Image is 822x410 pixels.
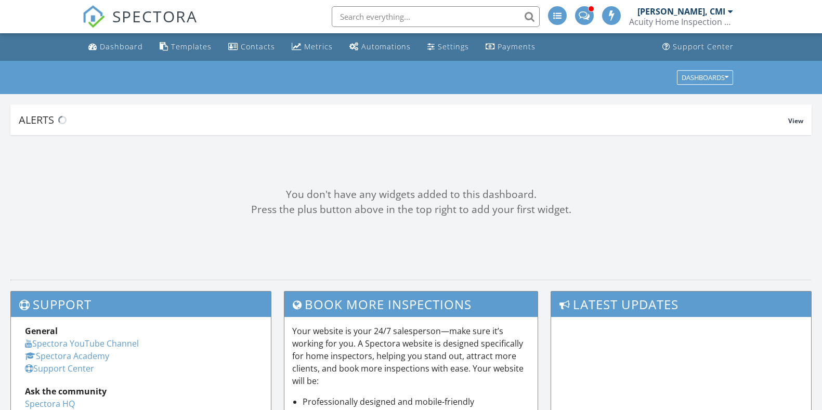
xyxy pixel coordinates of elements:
div: Support Center [673,42,734,51]
div: Metrics [304,42,333,51]
li: Professionally designed and mobile-friendly [303,395,530,408]
a: Settings [423,37,473,57]
div: You don't have any widgets added to this dashboard. [10,187,812,202]
a: Spectora HQ [25,398,75,409]
a: Dashboard [84,37,147,57]
input: Search everything... [332,6,540,27]
button: Dashboards [677,70,733,85]
a: Support Center [25,363,94,374]
p: Your website is your 24/7 salesperson—make sure it’s working for you. A Spectora website is desig... [292,325,530,387]
a: Automations (Advanced) [345,37,415,57]
span: SPECTORA [112,5,198,27]
div: [PERSON_NAME], CMI [637,6,725,17]
span: View [788,116,803,125]
div: Acuity Home Inspection Services [629,17,733,27]
strong: General [25,325,58,337]
a: Contacts [224,37,279,57]
a: SPECTORA [82,14,198,36]
a: Templates [155,37,216,57]
div: Dashboard [100,42,143,51]
a: Support Center [658,37,738,57]
div: Dashboards [682,74,728,81]
h3: Book More Inspections [284,292,538,317]
h3: Latest Updates [551,292,811,317]
a: Metrics [288,37,337,57]
img: The Best Home Inspection Software - Spectora [82,5,105,28]
div: Ask the community [25,385,257,398]
div: Contacts [241,42,275,51]
div: Payments [498,42,536,51]
div: Alerts [19,113,788,127]
a: Spectora YouTube Channel [25,338,139,349]
a: Payments [481,37,540,57]
div: Templates [171,42,212,51]
div: Press the plus button above in the top right to add your first widget. [10,202,812,217]
div: Settings [438,42,469,51]
h3: Support [11,292,271,317]
a: Spectora Academy [25,350,109,362]
div: Automations [361,42,411,51]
